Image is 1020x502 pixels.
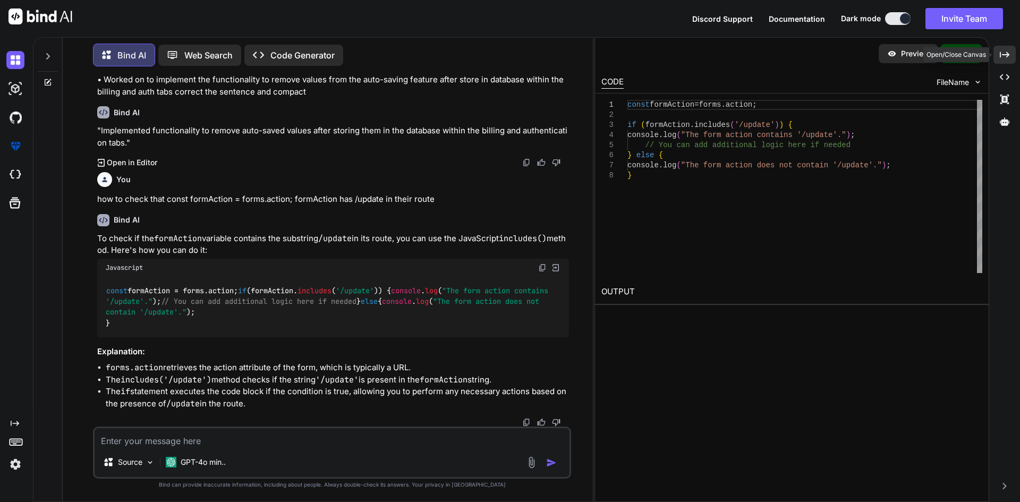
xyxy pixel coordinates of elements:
span: ) [882,161,886,169]
p: GPT-4o min.. [181,457,226,467]
img: like [537,158,546,167]
img: icon [546,457,557,468]
div: 1 [601,100,614,110]
span: ) [846,131,850,139]
span: ) [775,121,779,129]
p: Web Search [184,49,233,62]
span: log [425,286,438,295]
span: } [627,151,632,159]
span: ; [851,131,855,139]
p: Source [118,457,142,467]
li: The statement executes the code block if the condition is true, allowing you to perform any neces... [106,386,569,410]
img: preview [887,49,897,58]
code: if [121,386,130,397]
span: . [690,121,694,129]
span: ( [676,131,681,139]
p: To check if the variable contains the substring in its route, you can use the JavaScript method. ... [97,233,569,257]
span: { [788,121,792,129]
div: 4 [601,130,614,140]
p: • Worked on to implement the functionality to remove values from the auto-saving feature after st... [97,74,569,98]
span: action [208,286,234,295]
p: Bind AI [117,49,146,62]
span: formAction [645,121,690,129]
span: ( [676,161,681,169]
img: dislike [552,418,560,427]
span: FileName [937,77,969,88]
span: "The form action does not contain '/update'." [106,296,543,317]
span: . [658,161,662,169]
img: Pick Models [146,458,155,467]
div: 8 [601,171,614,181]
p: Open in Editor [107,157,157,168]
img: premium [6,137,24,155]
div: 7 [601,160,614,171]
img: chevron down [973,78,982,87]
span: const [106,286,127,295]
span: console [382,296,412,306]
img: githubDark [6,108,24,126]
span: Discord Support [692,14,753,23]
code: /update [318,233,352,244]
div: 3 [601,120,614,130]
span: log [416,296,429,306]
span: ; [886,161,890,169]
span: includes [297,286,331,295]
div: 6 [601,150,614,160]
div: CODE [601,76,624,89]
span: // You can add additional logic here if needed [645,141,850,149]
span: } [627,171,632,180]
span: forms [699,100,721,109]
span: console [391,286,421,295]
span: console [627,161,659,169]
code: formAction [154,233,202,244]
span: "The form action contains '/update'." [106,286,552,306]
span: "The form action contains '/update'." [681,131,846,139]
span: '/update' [336,286,374,295]
span: Dark mode [841,13,881,24]
span: if [238,286,246,295]
code: includes() [499,233,547,244]
div: Open/Close Canvas [923,47,989,62]
img: copy [538,263,547,272]
img: copy [522,158,531,167]
span: // You can add additional logic here if needed [161,296,356,306]
img: Bind AI [8,8,72,24]
div: 2 [601,110,614,120]
li: The method checks if the string is present in the string. [106,374,569,386]
span: { [658,151,662,159]
span: ) [779,121,783,129]
span: const [627,100,650,109]
button: Discord Support [692,13,753,24]
img: darkChat [6,51,24,69]
span: ( [730,121,734,129]
button: Invite Team [925,8,1003,29]
h6: You [116,174,131,185]
span: if [627,121,636,129]
span: . [658,131,662,139]
h6: Bind AI [114,107,140,118]
span: Javascript [106,263,143,272]
span: = [694,100,699,109]
span: '/update' [734,121,775,129]
img: copy [522,418,531,427]
code: forms.action [106,362,163,373]
span: . [721,100,725,109]
img: attachment [525,456,538,469]
img: darkAi-studio [6,80,24,98]
div: 5 [601,140,614,150]
span: else [636,151,654,159]
li: retrieves the action attribute of the form, which is typically a URL. [106,362,569,374]
h6: Bind AI [114,215,140,225]
img: Open in Browser [551,263,560,273]
img: like [537,418,546,427]
p: Bind can provide inaccurate information, including about people. Always double-check its answers.... [93,481,571,489]
p: how to check that const formAction = forms.action; formAction has /update in their route [97,193,569,206]
span: log [663,131,676,139]
p: Preview [901,48,930,59]
span: Documentation [769,14,825,23]
code: includes('/update') [121,375,211,385]
img: cloudideIcon [6,166,24,184]
img: GPT-4o mini [166,457,176,467]
span: action [726,100,752,109]
code: formAction [420,375,467,385]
